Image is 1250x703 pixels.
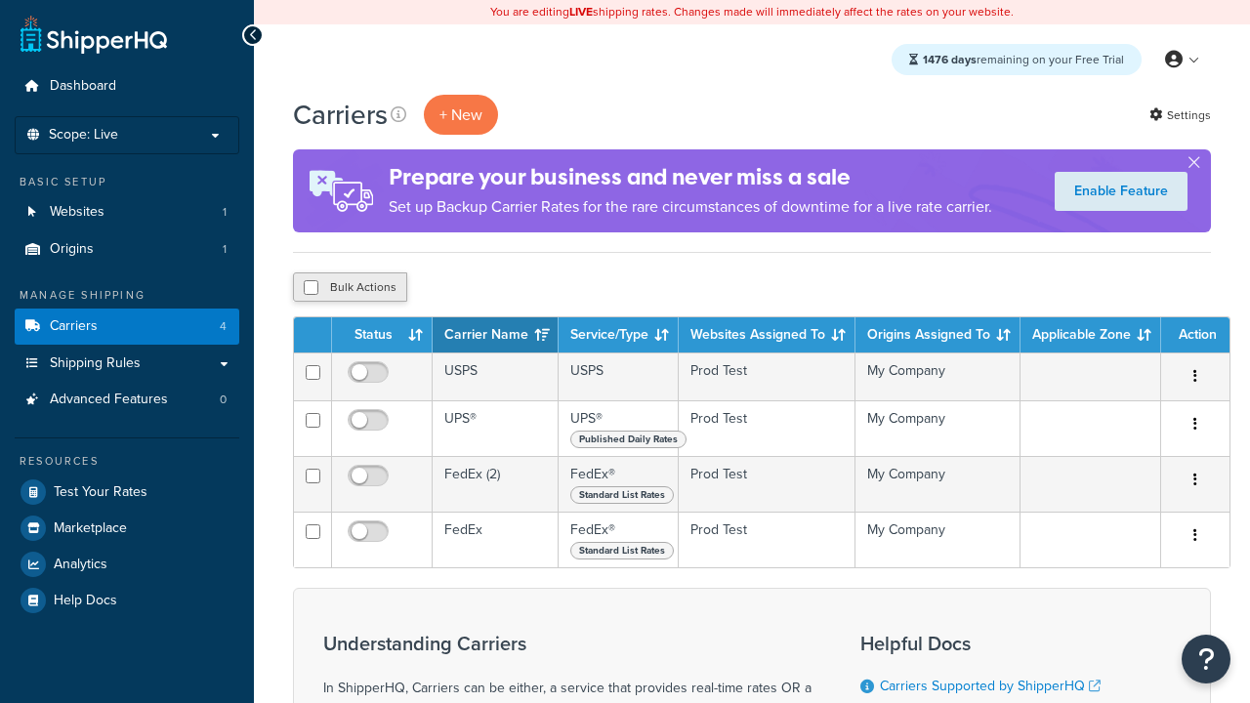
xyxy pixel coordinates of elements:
span: Shipping Rules [50,355,141,372]
li: Advanced Features [15,382,239,418]
h3: Understanding Carriers [323,633,812,654]
span: 4 [220,318,227,335]
a: Analytics [15,547,239,582]
a: Carriers Supported by ShipperHQ [880,676,1101,696]
a: Carriers 4 [15,309,239,345]
button: + New [424,95,498,135]
th: Websites Assigned To: activate to sort column ascending [679,317,855,352]
span: Standard List Rates [570,542,674,559]
h4: Prepare your business and never miss a sale [389,161,992,193]
a: Websites 1 [15,194,239,230]
button: Open Resource Center [1182,635,1230,683]
a: Marketplace [15,511,239,546]
td: FedEx® [559,456,679,512]
span: Help Docs [54,593,117,609]
td: My Company [855,456,1021,512]
b: LIVE [569,3,593,21]
div: remaining on your Free Trial [892,44,1142,75]
th: Action [1161,317,1229,352]
a: Enable Feature [1055,172,1187,211]
a: Shipping Rules [15,346,239,382]
td: UPS® [559,400,679,456]
td: FedEx® [559,512,679,567]
td: My Company [855,352,1021,400]
button: Bulk Actions [293,272,407,302]
td: FedEx [433,512,559,567]
th: Status: activate to sort column ascending [332,317,433,352]
td: My Company [855,400,1021,456]
li: Carriers [15,309,239,345]
span: 1 [223,204,227,221]
h3: Helpful Docs [860,633,1115,654]
a: Test Your Rates [15,475,239,510]
div: Manage Shipping [15,287,239,304]
td: UPS® [433,400,559,456]
div: Resources [15,453,239,470]
div: Basic Setup [15,174,239,190]
th: Service/Type: activate to sort column ascending [559,317,679,352]
td: USPS [559,352,679,400]
li: Origins [15,231,239,268]
a: Dashboard [15,68,239,104]
a: ShipperHQ Home [21,15,167,54]
span: Test Your Rates [54,484,147,501]
span: Websites [50,204,104,221]
td: USPS [433,352,559,400]
th: Carrier Name: activate to sort column ascending [433,317,559,352]
td: Prod Test [679,400,855,456]
a: Advanced Features 0 [15,382,239,418]
li: Websites [15,194,239,230]
span: 1 [223,241,227,258]
td: My Company [855,512,1021,567]
td: Prod Test [679,352,855,400]
strong: 1476 days [923,51,977,68]
th: Origins Assigned To: activate to sort column ascending [855,317,1021,352]
h1: Carriers [293,96,388,134]
span: Advanced Features [50,392,168,408]
td: FedEx (2) [433,456,559,512]
span: Published Daily Rates [570,431,687,448]
span: Carriers [50,318,98,335]
span: Standard List Rates [570,486,674,504]
span: Origins [50,241,94,258]
span: Scope: Live [49,127,118,144]
span: Dashboard [50,78,116,95]
span: Marketplace [54,520,127,537]
td: Prod Test [679,456,855,512]
a: Help Docs [15,583,239,618]
img: ad-rules-rateshop-fe6ec290ccb7230408bd80ed9643f0289d75e0ffd9eb532fc0e269fcd187b520.png [293,149,389,232]
a: Origins 1 [15,231,239,268]
span: 0 [220,392,227,408]
a: Settings [1149,102,1211,129]
p: Set up Backup Carrier Rates for the rare circumstances of downtime for a live rate carrier. [389,193,992,221]
span: Analytics [54,557,107,573]
th: Applicable Zone: activate to sort column ascending [1021,317,1161,352]
td: Prod Test [679,512,855,567]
